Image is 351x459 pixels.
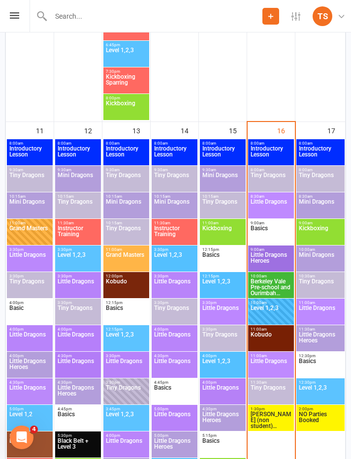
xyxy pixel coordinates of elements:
span: 11:00am [250,354,292,358]
span: Grand Masters [105,252,147,270]
span: 5:00pm [154,407,195,411]
div: 16 [277,122,295,138]
span: 8:00am [202,141,244,146]
span: Introductory Lesson [298,146,343,163]
span: Little Dragons Heroes [9,358,51,376]
span: Tiny Dragons [250,172,292,190]
span: Little Dragons Heroes [154,438,195,456]
span: 12:15pm [105,327,147,332]
span: 5:00pm [9,407,51,411]
span: 11:00am [298,301,343,305]
span: 4:00pm [154,327,195,332]
span: Tiny Dragons [57,305,99,323]
div: 15 [229,122,247,138]
span: 8:00am [105,141,147,146]
span: Kickboxing [105,100,147,118]
span: Little Dragons [105,358,147,376]
span: 6:45pm [105,43,147,47]
span: 10:00am [298,247,343,252]
span: 10:30am [298,274,343,278]
span: 3:30pm [105,354,147,358]
span: Kickboxing Sparring [105,74,147,92]
span: 9:30am [9,168,51,172]
span: 9:30am [57,168,99,172]
span: Introductory Lesson [250,146,292,163]
span: Little Dragons [202,385,244,402]
span: Basics [105,305,147,323]
span: Level 1,2,3 [105,332,147,349]
span: Level 1,2,3 [202,278,244,296]
span: 4:00pm [9,327,51,332]
span: Level 3 [9,438,51,456]
span: 3:30pm [154,274,195,278]
div: TS [313,6,332,26]
span: 10:15am [154,194,195,199]
span: Black Belt + Level 3 [57,438,99,456]
span: 10:00am [250,274,292,278]
span: Little Dragons Heroes [202,411,244,429]
span: 4:30pm [57,380,99,385]
span: Mini Dragons [105,199,147,216]
span: 12:15pm [105,301,147,305]
span: 3:30pm [154,247,195,252]
span: Tiny Dragons [298,172,343,190]
span: Introductory Lesson [154,146,195,163]
span: Level 1,2,3 [250,305,292,323]
span: Instructor Training [57,225,99,243]
span: Basics [154,385,195,402]
span: 5:00pm [154,433,195,438]
span: Mini Dragons [298,252,343,270]
span: Tiny Dragons [202,332,244,349]
span: Tiny Dragons [202,199,244,216]
span: 2:00pm [298,407,343,411]
span: Tiny Dragons [9,172,51,190]
span: 11:30am [154,221,195,225]
span: Little Dragons [202,305,244,323]
span: Introductory Lesson [105,146,147,163]
span: Little Dragons Heroes [298,332,343,349]
span: 8:00am [250,168,292,172]
span: 5:15pm [202,433,244,438]
span: Tiny Dragons [105,385,147,402]
span: 4:00pm [202,380,244,385]
span: 8:00am [250,141,292,146]
span: Instructor Training [154,225,195,243]
span: Level 1,2 [9,411,51,429]
span: Little Dragons [298,305,343,323]
span: Level 1,2,3 [202,358,244,376]
span: Kobudo [105,278,147,296]
span: Little Dragons [154,411,195,429]
span: 4:00pm [57,327,99,332]
span: 11:30am [250,380,292,385]
span: Level 1,2,3 [105,47,147,65]
span: Mini Dragons [57,172,99,190]
span: Basics [57,411,99,429]
span: Level 1,2,3 [105,411,147,429]
span: 1:30pm [250,407,292,411]
iframe: Intercom live chat [10,426,33,449]
span: Level 1,2,3 [298,385,343,402]
span: Tiny Dragons [154,305,195,323]
span: 3:30pm [57,247,99,252]
div: 12 [84,122,102,138]
span: Tiny Dragons [105,225,147,243]
span: 11:30am [57,221,99,225]
span: Mini Dragons [298,199,343,216]
span: 11:00am [105,247,147,252]
span: 8:00am [298,141,343,146]
span: Grand Masters [9,225,51,243]
span: 3:30pm [57,274,99,278]
span: 12:30pm [298,380,343,385]
span: 11:00am [250,327,292,332]
input: Search... [48,9,262,23]
span: Little Dragons [57,278,99,296]
span: Little Dragons Heroes [250,252,292,270]
span: Basics [202,252,244,270]
span: 8:00am [298,168,343,172]
span: Little Dragons [250,358,292,376]
span: 9:30am [105,168,147,172]
span: Little Dragons [9,252,51,270]
span: 10:15am [9,194,51,199]
span: 4:30pm [202,407,244,411]
span: Little Dragons Heroes [57,385,99,402]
